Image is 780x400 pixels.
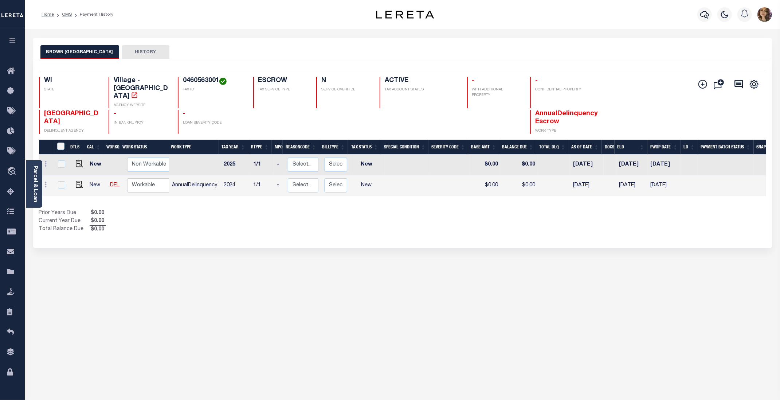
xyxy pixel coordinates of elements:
[350,155,383,175] td: New
[39,140,53,155] th: &nbsp;&nbsp;&nbsp;&nbsp;&nbsp;&nbsp;&nbsp;&nbsp;&nbsp;&nbsp;
[221,175,250,196] td: 2024
[319,140,348,155] th: BillType: activate to sort column ascending
[32,166,38,202] a: Parcel & Loan
[84,140,103,155] th: CAL: activate to sort column ascending
[7,167,19,176] i: travel_explore
[90,217,106,225] span: $0.00
[67,140,84,155] th: DTLS
[321,87,371,93] p: SERVICE OVERRIDE
[72,11,113,18] li: Payment History
[258,77,308,85] h4: ESCROW
[536,140,568,155] th: Total DLQ: activate to sort column ascending
[39,225,90,233] td: Total Balance Due
[472,87,522,98] p: WITH ADDITIONAL PROPERTY
[119,140,169,155] th: Work Status
[110,183,119,188] a: DEL
[44,128,100,134] p: DELINQUENT AGENCY
[428,140,468,155] th: Severity Code: activate to sort column ascending
[53,140,68,155] th: &nbsp;
[321,77,371,85] h4: N
[381,140,428,155] th: Special Condition: activate to sort column ascending
[472,77,475,84] span: -
[535,77,538,84] span: -
[283,140,319,155] th: ReasonCode: activate to sort column ascending
[754,140,776,155] th: SNAP: activate to sort column ascending
[39,209,90,217] td: Prior Years Due
[114,103,169,108] p: AGENCY WEBSITE
[44,110,99,125] span: [GEOGRAPHIC_DATA]
[250,155,274,175] td: 1/1
[44,87,100,93] p: STATE
[122,45,169,59] button: HISTORY
[90,209,106,217] span: $0.00
[350,175,383,196] td: New
[258,87,308,93] p: TAX SERVICE TYPE
[570,155,604,175] td: [DATE]
[616,155,648,175] td: [DATE]
[62,12,72,17] a: OMS
[87,155,107,175] td: New
[183,77,244,85] h4: 0460563001
[499,140,536,155] th: Balance Due: activate to sort column ascending
[698,140,754,155] th: Payment Batch Status: activate to sort column ascending
[348,140,381,155] th: Tax Status: activate to sort column ascending
[183,87,244,93] p: TAX ID
[535,87,591,93] p: CONFIDENTIAL PROPERTY
[470,175,501,196] td: $0.00
[219,140,248,155] th: Tax Year: activate to sort column ascending
[647,175,681,196] td: [DATE]
[274,155,285,175] td: -
[535,128,591,134] p: WORK TYPE
[40,45,119,59] button: BROWN [GEOGRAPHIC_DATA]
[114,77,169,101] h4: Village - [GEOGRAPHIC_DATA]
[681,140,698,155] th: LD: activate to sort column ascending
[468,140,499,155] th: Base Amt: activate to sort column ascending
[114,110,116,117] span: -
[376,11,434,19] img: logo-dark.svg
[501,155,538,175] td: $0.00
[647,155,681,175] td: [DATE]
[221,155,250,175] td: 2025
[615,140,647,155] th: ELD: activate to sort column ascending
[42,12,54,17] a: Home
[602,140,615,155] th: Docs
[568,140,602,155] th: As of Date: activate to sort column ascending
[87,175,107,196] td: New
[535,110,598,125] span: AnnualDelinquency Escrow
[248,140,272,155] th: RType: activate to sort column ascending
[272,140,283,155] th: MPO
[103,140,119,155] th: WorkQ
[274,175,285,196] td: -
[470,155,501,175] td: $0.00
[385,87,458,93] p: TAX ACCOUNT STATUS
[114,120,169,126] p: IN BANKRUPTCY
[250,175,274,196] td: 1/1
[168,140,219,155] th: Work Type
[90,226,106,234] span: $0.00
[183,120,244,126] p: LOAN SEVERITY CODE
[647,140,681,155] th: PWOP Date: activate to sort column ascending
[616,175,648,196] td: [DATE]
[44,77,100,85] h4: WI
[39,217,90,225] td: Current Year Due
[501,175,538,196] td: $0.00
[169,175,220,196] td: AnnualDelinquency
[183,110,185,117] span: -
[385,77,458,85] h4: ACTIVE
[570,175,604,196] td: [DATE]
